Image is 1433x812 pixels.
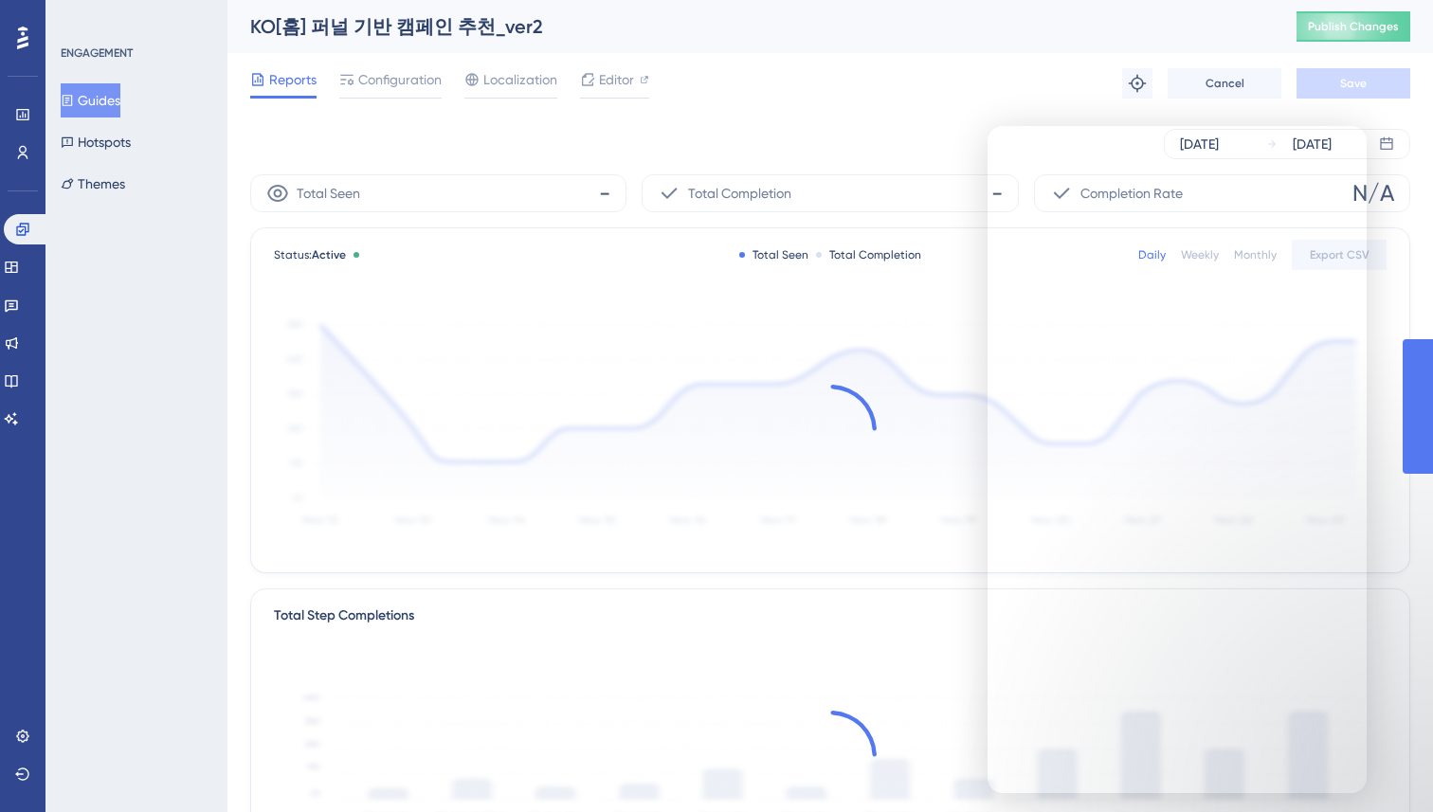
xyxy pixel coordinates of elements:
button: Guides [61,83,120,117]
span: Editor [599,68,634,91]
iframe: Intercom live chat [988,126,1367,793]
iframe: UserGuiding AI Assistant Launcher [1353,737,1410,794]
div: ENGAGEMENT [61,45,133,61]
div: Total Seen [739,247,808,262]
span: Active [312,248,346,262]
button: Themes [61,167,125,201]
span: N/A [1352,178,1394,208]
span: Localization [483,68,557,91]
span: Cancel [1206,76,1244,91]
button: Save [1297,68,1410,99]
span: Publish Changes [1308,19,1399,34]
button: Hotspots [61,125,131,159]
button: Publish Changes [1297,11,1410,42]
span: - [599,178,610,208]
span: Total Seen [297,182,360,205]
button: Cancel [1168,68,1281,99]
span: Reports [269,68,317,91]
div: Total Completion [816,247,921,262]
div: Total Step Completions [274,604,414,627]
div: KO[홈] 퍼널 기반 캠페인 추천_ver2 [250,13,1249,40]
span: Save [1340,76,1367,91]
span: Configuration [358,68,442,91]
span: Status: [274,247,346,262]
span: Total Completion [688,182,791,205]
